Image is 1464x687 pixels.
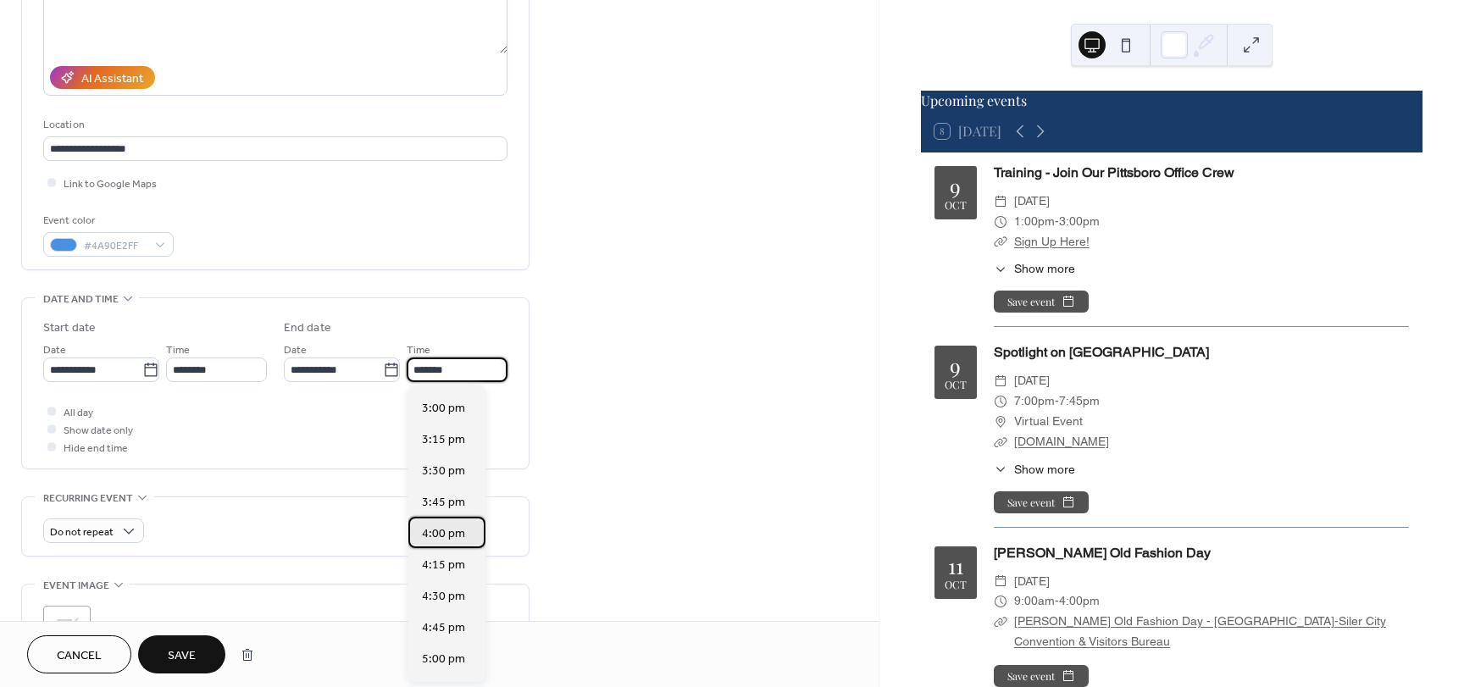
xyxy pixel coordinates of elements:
span: 7:00pm [1014,391,1055,412]
span: 3:00 pm [422,400,465,418]
div: 9 [950,175,961,197]
span: 4:15 pm [422,557,465,574]
div: ​ [994,432,1007,452]
div: ​ [994,461,1007,479]
span: [DATE] [1014,191,1050,212]
span: All day [64,404,93,422]
a: [PERSON_NAME] Old Fashion Day [994,545,1211,561]
div: ​ [994,260,1007,278]
span: [DATE] [1014,572,1050,592]
div: Location [43,116,504,134]
span: Date and time [43,291,119,308]
span: [DATE] [1014,371,1050,391]
span: Link to Google Maps [64,175,157,193]
span: 4:45 pm [422,619,465,637]
span: Save [168,647,196,665]
div: Oct [945,200,967,211]
span: Event image [43,577,109,595]
span: Show date only [64,422,133,440]
div: Start date [43,319,96,337]
button: AI Assistant [50,66,155,89]
div: AI Assistant [81,70,143,88]
div: ​ [994,412,1007,432]
span: 3:15 pm [422,431,465,449]
span: Hide end time [64,440,128,457]
a: Training - Join Our Pittsboro Office Crew [994,164,1234,180]
span: Recurring event [43,490,133,507]
span: 1:00pm [1014,212,1055,232]
div: ​ [994,232,1007,252]
button: ​Show more [994,461,1075,479]
span: 4:30 pm [422,588,465,606]
div: ​ [994,191,1007,212]
div: ​ [994,612,1007,632]
span: 3:45 pm [422,494,465,512]
div: ; [43,606,91,653]
span: 3:00pm [1059,212,1100,232]
div: Oct [945,380,967,391]
div: ​ [994,572,1007,592]
span: #4A90E2FF [84,237,147,255]
span: - [1055,591,1059,612]
span: Time [407,341,430,359]
span: 5:00 pm [422,651,465,668]
span: 7:45pm [1059,391,1100,412]
span: - [1055,391,1059,412]
span: - [1055,212,1059,232]
div: Upcoming events [921,91,1422,111]
span: 3:30 pm [422,463,465,480]
button: Save event [994,665,1089,687]
span: 4:00pm [1059,591,1100,612]
span: 4:00 pm [422,525,465,543]
a: [DOMAIN_NAME] [1014,435,1109,448]
span: Show more [1014,461,1075,479]
a: Sign Up Here! [1014,235,1090,248]
div: ​ [994,371,1007,391]
button: Cancel [27,635,131,673]
button: Save event [994,491,1089,513]
div: ​ [994,591,1007,612]
button: Save event [994,291,1089,313]
div: ​ [994,391,1007,412]
div: ​ [994,212,1007,232]
div: End date [284,319,331,337]
div: 9 [950,355,961,376]
span: Date [284,341,307,359]
a: [PERSON_NAME] Old Fashion Day - [GEOGRAPHIC_DATA]-Siler City Convention & Visitors Bureau [1014,614,1386,648]
span: Cancel [57,647,102,665]
div: Oct [945,579,967,590]
div: Event color [43,212,170,230]
span: Date [43,341,66,359]
a: Spotlight on [GEOGRAPHIC_DATA] [994,344,1209,360]
span: Show more [1014,260,1075,278]
span: Time [166,341,190,359]
span: Do not repeat [50,523,114,542]
div: 11 [948,555,963,576]
span: Virtual Event [1014,412,1083,432]
span: 9:00am [1014,591,1055,612]
button: Save [138,635,225,673]
button: ​Show more [994,260,1075,278]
